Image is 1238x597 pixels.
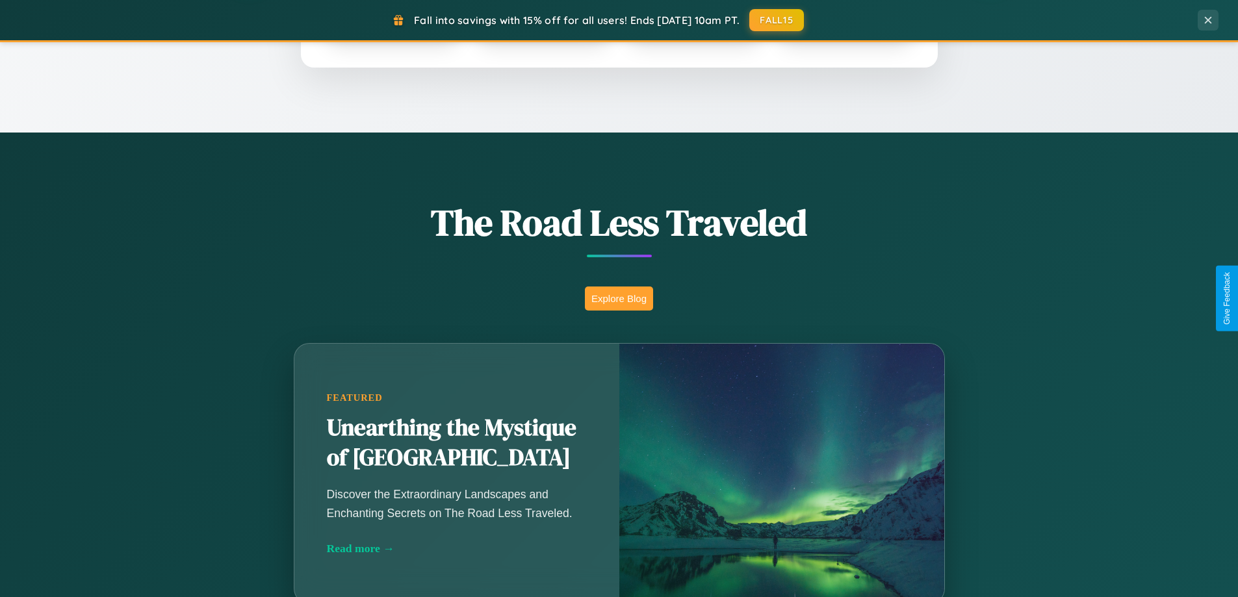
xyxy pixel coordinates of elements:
button: FALL15 [749,9,804,31]
span: Fall into savings with 15% off for all users! Ends [DATE] 10am PT. [414,14,740,27]
p: Discover the Extraordinary Landscapes and Enchanting Secrets on The Road Less Traveled. [327,485,587,522]
div: Read more → [327,542,587,555]
h2: Unearthing the Mystique of [GEOGRAPHIC_DATA] [327,413,587,473]
button: Explore Blog [585,286,653,311]
div: Give Feedback [1222,272,1232,325]
div: Featured [327,392,587,403]
h1: The Road Less Traveled [229,197,1009,248]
